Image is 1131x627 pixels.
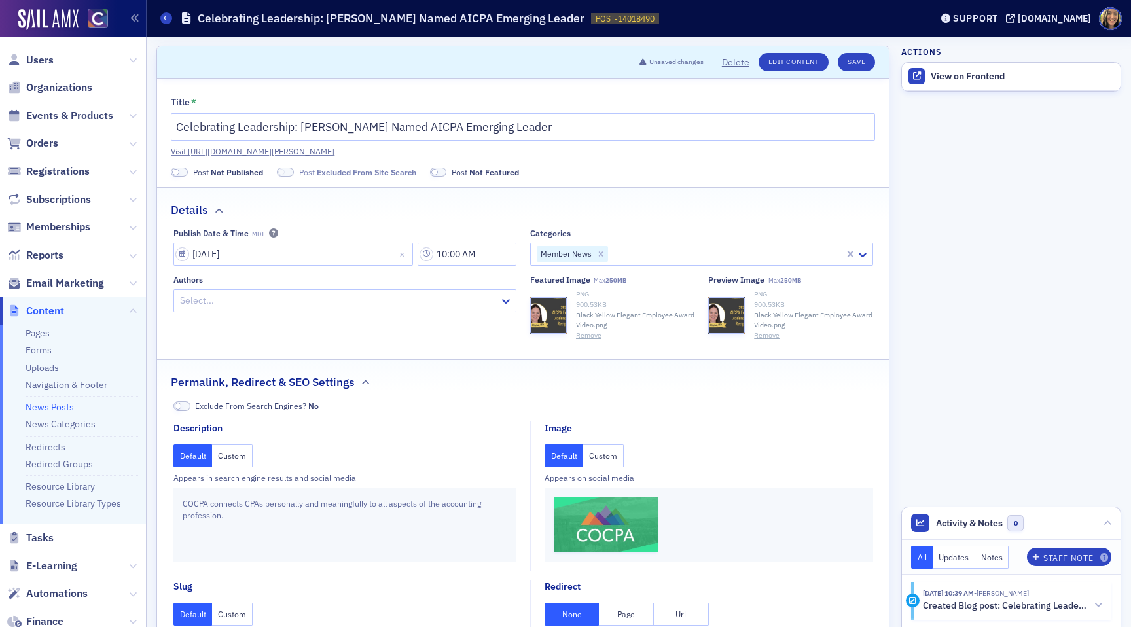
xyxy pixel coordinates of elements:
div: Staff Note [1043,554,1093,562]
button: Save [838,53,875,71]
button: Close [395,243,413,266]
a: Content [7,304,64,318]
h2: Details [171,202,208,219]
button: Delete [722,56,749,69]
button: Default [173,603,213,626]
img: SailAMX [18,9,79,30]
span: Tasks [26,531,54,545]
a: News Posts [26,401,74,413]
span: Users [26,53,54,67]
a: Subscriptions [7,192,91,207]
a: Uploads [26,362,59,374]
span: Organizations [26,81,92,95]
span: Registrations [26,164,90,179]
a: View on Frontend [902,63,1121,90]
span: No [173,401,190,411]
a: Reports [7,248,63,262]
h5: Created Blog post: Celebrating Leadership: [PERSON_NAME] Named AICPA Emerging Leader [923,600,1090,612]
span: Black Yellow Elegant Employee Award Video.png [576,310,695,331]
div: Redirect [545,580,581,594]
a: Registrations [7,164,90,179]
span: Black Yellow Elegant Employee Award Video.png [754,310,873,331]
span: Post [299,166,416,178]
div: [DOMAIN_NAME] [1018,12,1091,24]
button: Default [545,444,584,467]
div: Description [173,421,223,435]
span: Unsaved changes [649,57,704,67]
a: Automations [7,586,88,601]
button: None [545,603,600,626]
span: Lindsay Moore [974,588,1029,598]
span: E-Learning [26,559,77,573]
button: Remove [576,331,601,341]
span: Not Featured [430,168,447,177]
span: Not Featured [469,167,519,177]
div: Slug [173,580,192,594]
div: Preview image [708,275,764,285]
div: View on Frontend [931,71,1114,82]
a: News Categories [26,418,96,430]
a: Resource Library [26,480,95,492]
span: Activity & Notes [936,516,1003,530]
a: Redirects [26,441,65,453]
div: Authors [173,275,203,285]
button: All [911,546,933,569]
div: Image [545,421,572,435]
a: Organizations [7,81,92,95]
a: Resource Library Types [26,497,121,509]
div: Appears in search engine results and social media [173,472,516,484]
input: MM/DD/YYYY [173,243,413,266]
span: Max [768,276,801,285]
span: Exclude From Search Engines? [195,400,319,412]
time: 9/5/2025 10:39 AM [923,588,974,598]
a: Users [7,53,54,67]
a: Navigation & Footer [26,379,107,391]
a: Visit [URL][DOMAIN_NAME][PERSON_NAME] [171,145,875,157]
div: Title [171,97,190,109]
span: Reports [26,248,63,262]
span: Not Published [211,167,263,177]
img: SailAMX [88,9,108,29]
abbr: This field is required [191,97,196,109]
span: Max [594,276,626,285]
span: 250MB [605,276,626,285]
button: Staff Note [1027,548,1111,566]
a: Pages [26,327,50,339]
span: Email Marketing [26,276,104,291]
span: No [308,401,319,411]
div: Appears on social media [545,472,873,484]
h1: Celebrating Leadership: [PERSON_NAME] Named AICPA Emerging Leader [198,10,584,26]
div: Support [953,12,998,24]
input: 00:00 AM [418,243,516,266]
button: Page [599,603,654,626]
span: Subscriptions [26,192,91,207]
div: Remove Member News [594,246,608,262]
div: Categories [530,228,571,238]
button: Default [173,444,213,467]
a: Forms [26,344,52,356]
button: Updates [933,546,975,569]
span: Profile [1099,7,1122,30]
span: 250MB [780,276,801,285]
a: Email Marketing [7,276,104,291]
button: Remove [754,331,780,341]
span: Content [26,304,64,318]
span: POST-14018490 [596,13,655,24]
div: Member News [537,246,594,262]
div: Featured Image [530,275,590,285]
a: Memberships [7,220,90,234]
button: Notes [975,546,1009,569]
h2: Permalink, Redirect & SEO Settings [171,374,355,391]
a: Redirect Groups [26,458,93,470]
span: Excluded From Site Search [317,167,416,177]
button: Url [654,603,709,626]
button: [DOMAIN_NAME] [1006,14,1096,23]
div: Publish Date & Time [173,228,249,238]
button: Created Blog post: Celebrating Leadership: [PERSON_NAME] Named AICPA Emerging Leader [923,599,1102,613]
a: Events & Products [7,109,113,123]
span: Events & Products [26,109,113,123]
span: Post [193,166,263,178]
span: 0 [1007,515,1024,531]
a: View Homepage [79,9,108,31]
